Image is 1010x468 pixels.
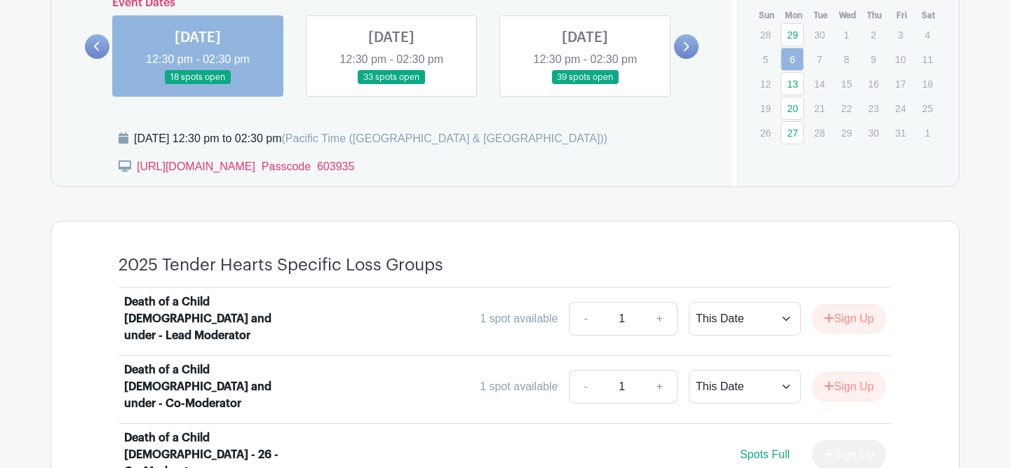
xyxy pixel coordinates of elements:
th: Thu [861,8,889,22]
a: + [642,302,678,336]
div: Death of a Child [DEMOGRAPHIC_DATA] and under - Co-Moderator [124,362,298,412]
p: 12 [754,73,777,95]
a: 27 [781,121,804,144]
div: 1 spot available [480,310,558,327]
p: 16 [862,73,885,95]
p: 17 [889,73,912,95]
h4: 2025 Tender Hearts Specific Loss Groups [119,255,443,275]
p: 28 [808,122,831,144]
div: 1 spot available [480,378,558,395]
button: Sign Up [812,304,886,333]
p: 2 [862,24,885,46]
p: 4 [916,24,939,46]
p: 14 [808,73,831,95]
a: - [569,370,601,404]
p: 3 [889,24,912,46]
p: 11 [916,48,939,70]
p: 28 [754,24,777,46]
th: Sun [753,8,781,22]
p: 18 [916,73,939,95]
a: 20 [781,97,804,120]
th: Sat [915,8,943,22]
p: 29 [835,122,858,144]
p: 24 [889,97,912,119]
th: Wed [834,8,861,22]
p: 21 [808,97,831,119]
th: Mon [780,8,807,22]
p: 19 [754,97,777,119]
p: 8 [835,48,858,70]
a: 6 [781,48,804,71]
span: Spots Full [740,448,790,460]
th: Fri [888,8,915,22]
p: 1 [835,24,858,46]
p: 15 [835,73,858,95]
p: 31 [889,122,912,144]
p: 30 [862,122,885,144]
p: 30 [808,24,831,46]
p: 1 [916,122,939,144]
p: 25 [916,97,939,119]
a: 29 [781,23,804,46]
div: Death of a Child [DEMOGRAPHIC_DATA] and under - Lead Moderator [124,294,298,344]
button: Sign Up [812,372,886,401]
p: 5 [754,48,777,70]
a: 13 [781,72,804,95]
span: (Pacific Time ([GEOGRAPHIC_DATA] & [GEOGRAPHIC_DATA])) [281,132,607,144]
a: - [569,302,601,336]
p: 10 [889,48,912,70]
p: 23 [862,97,885,119]
p: 9 [862,48,885,70]
a: + [642,370,678,404]
th: Tue [807,8,835,22]
p: 26 [754,122,777,144]
p: 7 [808,48,831,70]
a: [URL][DOMAIN_NAME] Passcode 603935 [137,160,354,172]
p: 22 [835,97,858,119]
div: [DATE] 12:30 pm to 02:30 pm [134,130,607,147]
